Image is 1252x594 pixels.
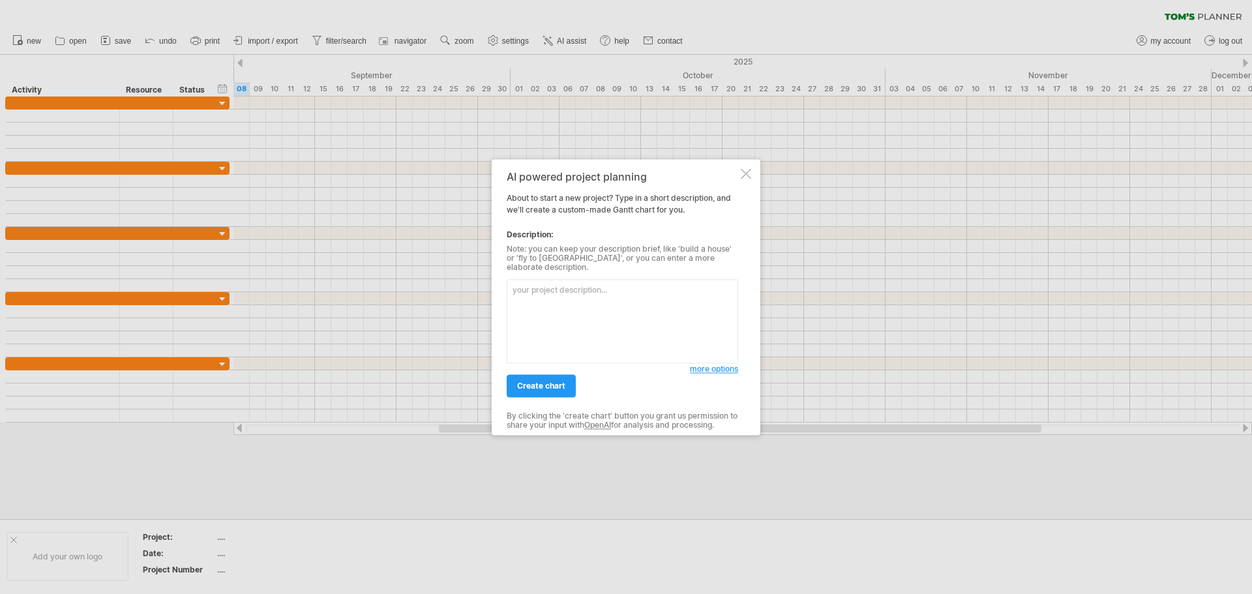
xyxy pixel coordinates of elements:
div: About to start a new project? Type in a short description, and we'll create a custom-made Gantt c... [507,171,738,423]
a: more options [690,363,738,375]
a: create chart [507,374,576,397]
span: create chart [517,381,565,391]
div: By clicking the 'create chart' button you grant us permission to share your input with for analys... [507,411,738,430]
div: Description: [507,229,738,241]
div: AI powered project planning [507,171,738,183]
div: Note: you can keep your description brief, like 'build a house' or 'fly to [GEOGRAPHIC_DATA]', or... [507,245,738,273]
a: OpenAI [584,421,611,430]
span: more options [690,364,738,374]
